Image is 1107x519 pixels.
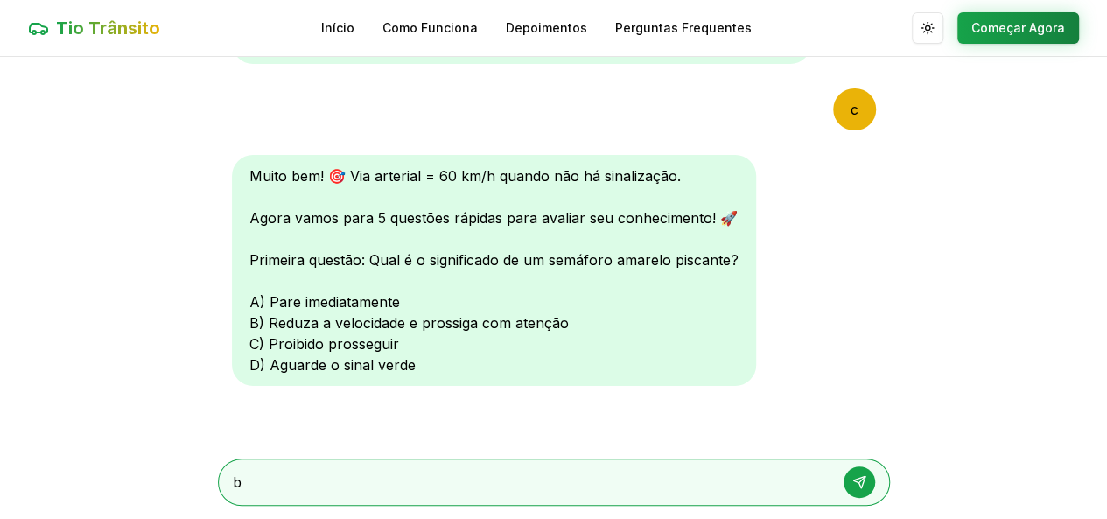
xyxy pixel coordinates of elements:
textarea: b [233,472,826,493]
a: Perguntas Frequentes [615,19,752,37]
span: Tio Trânsito [56,16,160,40]
button: Começar Agora [957,12,1079,44]
a: Como Funciona [382,19,478,37]
div: Muito bem! 🎯 Via arterial = 60 km/h quando não há sinalização. Agora vamos para 5 questões rápida... [232,155,756,386]
a: Depoimentos [506,19,587,37]
a: Início [321,19,354,37]
a: Tio Trânsito [28,16,160,40]
div: c [833,88,876,130]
